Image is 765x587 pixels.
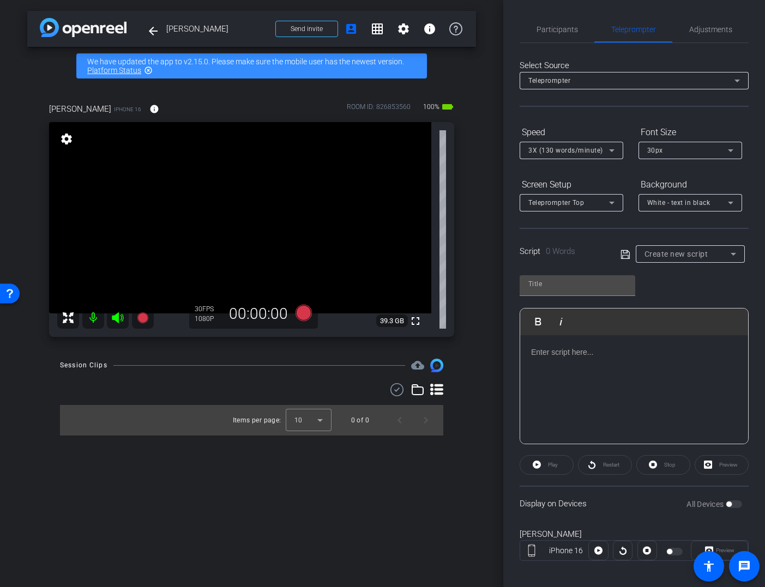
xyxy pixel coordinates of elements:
div: 30 [195,305,222,313]
button: Italic (⌘I) [551,311,571,332]
mat-icon: info [149,104,159,114]
mat-icon: highlight_off [144,66,153,75]
a: Platform Status [87,66,141,75]
span: FPS [202,305,214,313]
span: Teleprompter [611,26,656,33]
mat-icon: arrow_back [147,25,160,38]
div: iPhone 16 [543,545,589,556]
div: ROOM ID: 826853560 [347,102,411,118]
button: Previous page [387,407,413,433]
mat-icon: settings [397,22,410,35]
div: 00:00:00 [222,305,295,323]
span: iPhone 16 [114,105,141,113]
span: 39.3 GB [376,314,408,328]
span: Teleprompter [528,77,570,84]
mat-icon: grid_on [371,22,384,35]
div: Select Source [520,59,749,72]
div: Items per page: [233,415,281,426]
div: Display on Devices [520,486,749,521]
div: Script [520,245,605,258]
span: Adjustments [689,26,732,33]
div: Speed [520,123,623,142]
span: 0 Words [546,246,575,256]
div: We have updated the app to v2.15.0. Please make sure the mobile user has the newest version. [76,53,427,78]
div: Session Clips [60,360,107,371]
mat-icon: cloud_upload [411,359,424,372]
span: 30px [647,147,663,154]
button: Next page [413,407,439,433]
mat-icon: message [738,560,751,573]
mat-icon: accessibility [702,560,715,573]
span: Create new script [644,250,708,258]
mat-icon: info [423,22,436,35]
img: app-logo [40,18,127,37]
span: [PERSON_NAME] [49,103,111,115]
span: Send invite [291,25,323,33]
span: [PERSON_NAME] [166,18,269,40]
span: 100% [421,98,441,116]
mat-icon: fullscreen [409,314,422,328]
mat-icon: battery_std [441,100,454,113]
div: Background [638,176,742,194]
div: 1080P [195,314,222,323]
mat-icon: settings [59,132,74,146]
div: 0 of 0 [351,415,369,426]
div: Font Size [638,123,742,142]
button: Send invite [275,21,338,37]
span: Participants [537,26,578,33]
span: Destinations for your clips [411,359,424,372]
div: [PERSON_NAME] [520,528,749,541]
label: All Devices [686,499,726,510]
span: White - text in black [647,199,710,207]
span: 3X (130 words/minute) [528,147,603,154]
input: Title [528,277,627,291]
mat-icon: account_box [345,22,358,35]
div: Screen Setup [520,176,623,194]
button: Bold (⌘B) [528,311,549,332]
img: Session clips [430,359,443,372]
span: Teleprompter Top [528,199,584,207]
